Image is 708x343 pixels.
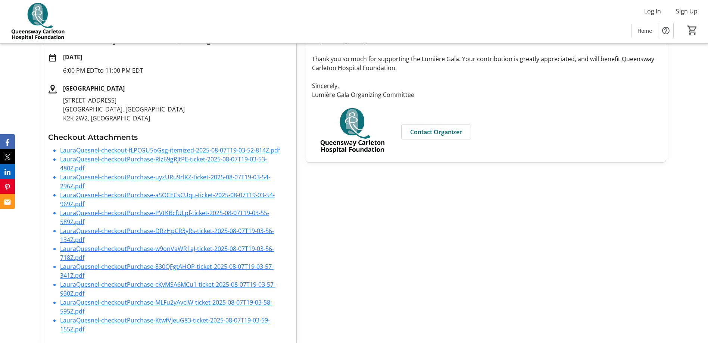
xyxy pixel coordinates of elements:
h3: Checkout Attachments [48,132,290,143]
p: Thank you so much for supporting the Lumière Gala. Your contribution is greatly appreciated, and ... [312,54,660,72]
p: [STREET_ADDRESS] [GEOGRAPHIC_DATA], [GEOGRAPHIC_DATA] K2K 2W2, [GEOGRAPHIC_DATA] [63,96,290,123]
strong: [DATE] [63,53,82,61]
mat-icon: date_range [48,53,57,62]
a: LauraQuesnel-checkout-fLPCGU5oGsg-itemized-2025-08-07T19-03-52-814Z.pdf [60,146,280,154]
a: LauraQuesnel-checkoutPurchase-uyzURu9rlKZ-ticket-2025-08-07T19-03-54-296Z.pdf [60,173,270,190]
a: LauraQuesnel-checkoutPurchase-KtwfVJeuG83-ticket-2025-08-07T19-03-59-155Z.pdf [60,316,270,333]
a: Home [631,24,658,38]
a: LauraQuesnel-checkoutPurchase-aSOCECsCUqu-ticket-2025-08-07T19-03-54-969Z.pdf [60,191,275,208]
a: LauraQuesnel-checkoutPurchase-MLFu2yAvclW-ticket-2025-08-07T19-03-58-595Z.pdf [60,298,272,315]
a: LauraQuesnel-checkoutPurchase-830QFgtAHOP-ticket-2025-08-07T19-03-57-341Z.pdf [60,262,274,280]
a: LauraQuesnel-checkoutPurchase-Rlz69gRJtPE-ticket-2025-08-07T19-03-53-480Z.pdf [60,155,267,172]
a: Contact Organizer [401,125,471,139]
button: Log In [638,5,667,17]
button: Sign Up [670,5,704,17]
img: QCH Foundation's Logo [4,3,71,40]
strong: [GEOGRAPHIC_DATA] [63,84,125,92]
button: Cart [686,23,699,37]
p: Sincerely, [312,81,660,90]
a: LauraQuesnel-checkoutPurchase-cKyMSA6MCu1-ticket-2025-08-07T19-03-57-930Z.pdf [60,280,275,298]
a: LauraQuesnel-checkoutPurchase-w9onVaWR1aJ-ticket-2025-08-07T19-03-56-718Z.pdf [60,245,274,262]
p: Lumière Gala Organizing Committee [312,90,660,99]
img: QCH Foundation logo [312,108,392,153]
button: Help [658,23,673,38]
span: Log In [644,7,661,16]
a: LauraQuesnel-checkoutPurchase-DRzHpCR3yRs-ticket-2025-08-07T19-03-56-134Z.pdf [60,227,274,244]
p: 6:00 PM EDT to 11:00 PM EDT [63,66,290,75]
span: Sign Up [676,7,698,16]
span: Contact Organizer [410,128,462,136]
span: Home [637,27,652,35]
a: LauraQuesnel-checkoutPurchase-PVtKBcfULpf-ticket-2025-08-07T19-03-55-589Z.pdf [60,209,269,226]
